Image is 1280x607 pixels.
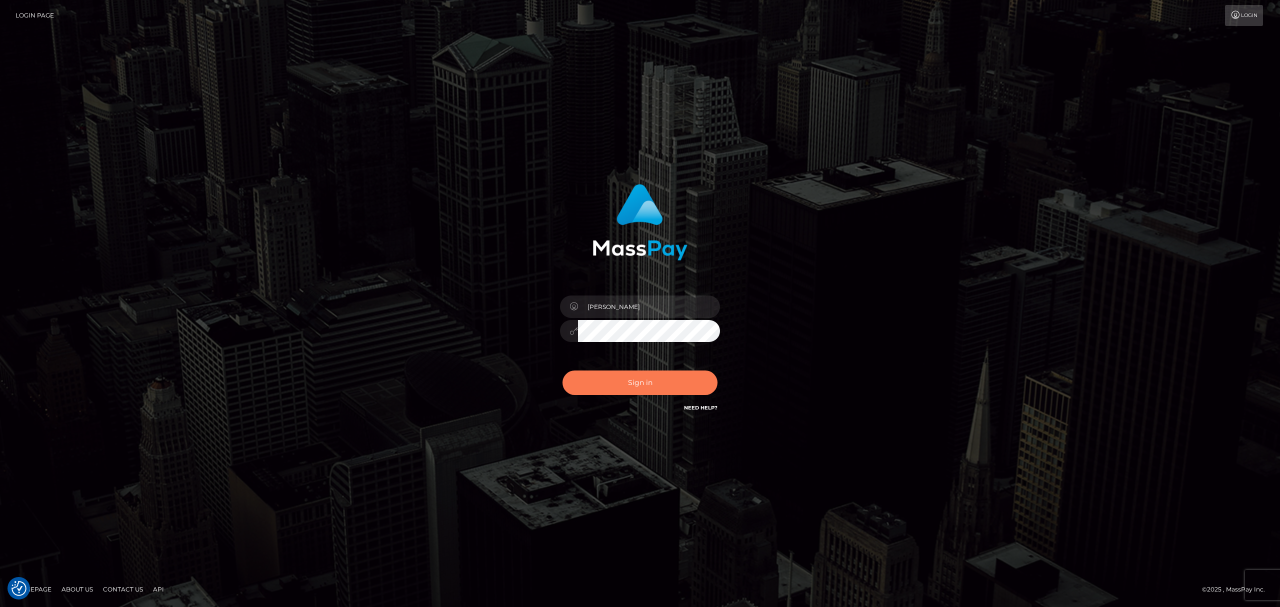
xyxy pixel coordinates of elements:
div: © 2025 , MassPay Inc. [1202,584,1272,595]
button: Consent Preferences [11,581,26,596]
a: Contact Us [99,581,147,597]
button: Sign in [562,370,717,395]
a: Homepage [11,581,55,597]
a: Login Page [15,5,54,26]
a: Need Help? [684,404,717,411]
a: About Us [57,581,97,597]
a: API [149,581,168,597]
img: Revisit consent button [11,581,26,596]
a: Login [1225,5,1263,26]
input: Username... [578,295,720,318]
img: MassPay Login [592,184,687,260]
